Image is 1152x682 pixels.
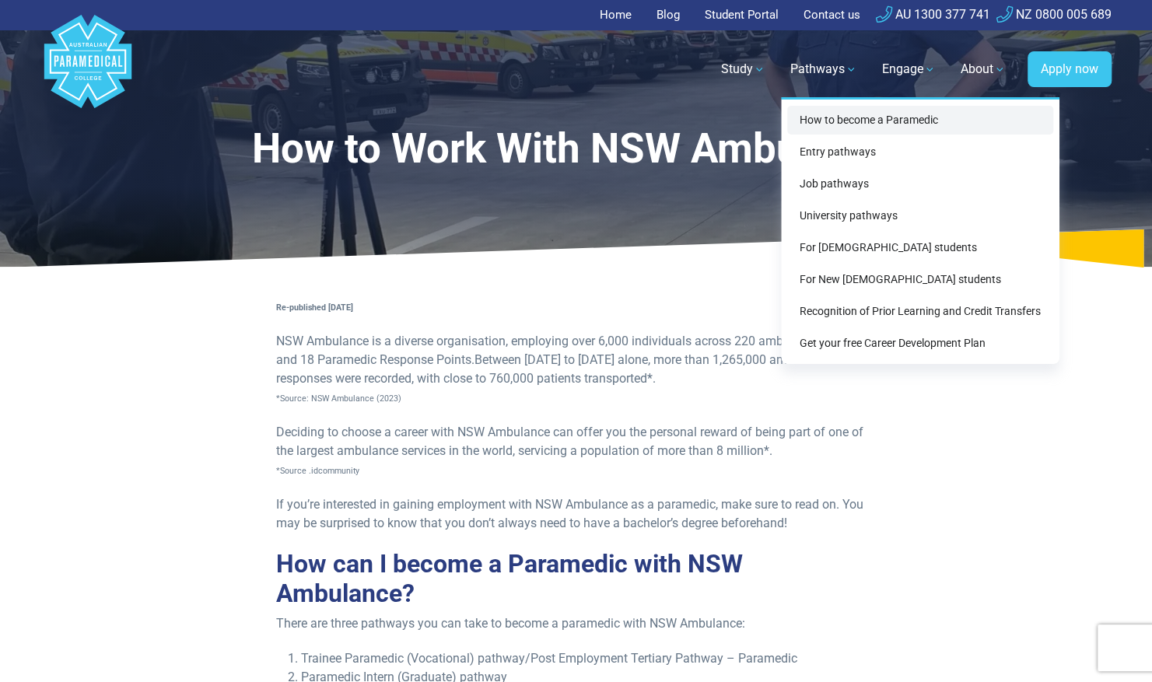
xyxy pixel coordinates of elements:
strong: Re-published [DATE] [276,303,353,313]
a: Australian Paramedical College [41,30,135,109]
span: Between [DATE] to [DATE] alone, more than 1,265,000 ambulance responses were recorded, with close... [276,352,831,386]
a: Get your free Career Development Plan [787,329,1053,358]
div: Pathways [781,97,1059,364]
span: *Source: NSW Ambulance (2023) [276,393,401,404]
a: Pathways [781,47,867,91]
a: University pathways [787,201,1053,230]
a: NZ 0800 005 689 [996,7,1112,22]
a: Entry pathways [787,138,1053,166]
a: Recognition of Prior Learning and Credit Transfers [787,297,1053,326]
a: Study [712,47,775,91]
span: *Source .idcommunity [276,466,359,476]
a: Engage [873,47,945,91]
a: About [951,47,1015,91]
li: Trainee Paramedic (Vocational) pathway/Post Employment Tertiary Pathway – Paramedic [301,649,877,668]
a: For New [DEMOGRAPHIC_DATA] students [787,265,1053,294]
h2: How can I become a Paramedic with NSW Ambulance? [276,549,877,609]
h1: How to Work With NSW Ambulance [175,124,978,173]
a: AU 1300 377 741 [876,7,990,22]
p: If you’re interested in gaining employment with NSW Ambulance as a paramedic, make sure to read o... [276,495,877,533]
a: How to become a Paramedic [787,106,1053,135]
p: There are three pathways you can take to become a paramedic with NSW Ambulance: [276,614,877,633]
p: NSW Ambulance is a diverse organisation, employing over 6,000 individuals across 220 ambulance st... [276,332,877,407]
p: Deciding to choose a career with NSW Ambulance can offer you the personal reward of being part of... [276,423,877,479]
a: For [DEMOGRAPHIC_DATA] students [787,233,1053,262]
a: Apply now [1028,51,1112,87]
a: Job pathways [787,170,1053,198]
